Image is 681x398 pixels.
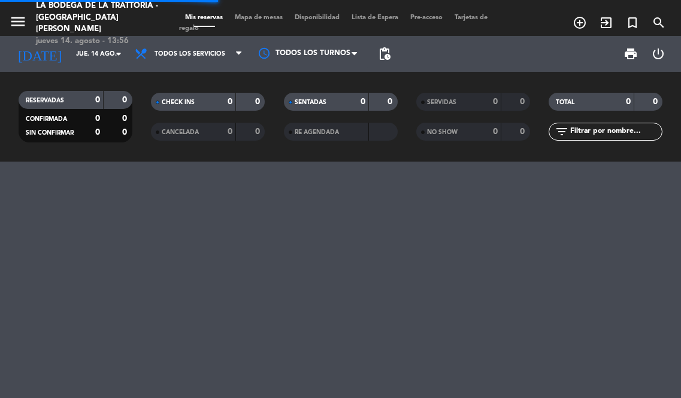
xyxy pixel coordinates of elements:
span: SENTADAS [295,99,326,105]
div: jueves 14. agosto - 13:56 [36,35,161,47]
i: [DATE] [9,41,70,67]
strong: 0 [255,98,262,106]
strong: 0 [520,98,527,106]
span: CHECK INS [162,99,195,105]
span: RE AGENDADA [295,129,339,135]
i: turned_in_not [625,16,640,30]
i: add_circle_outline [573,16,587,30]
span: NO SHOW [427,129,458,135]
strong: 0 [228,127,232,136]
span: CONFIRMADA [26,116,67,122]
strong: 0 [388,98,395,106]
input: Filtrar por nombre... [569,125,662,138]
span: Pre-acceso [404,14,449,21]
i: power_settings_new [651,47,665,61]
span: Lista de Espera [346,14,404,21]
strong: 0 [626,98,631,106]
i: filter_list [555,124,569,139]
i: menu [9,13,27,31]
span: Disponibilidad [289,14,346,21]
i: arrow_drop_down [111,47,126,61]
strong: 0 [653,98,660,106]
strong: 0 [520,127,527,136]
span: Mis reservas [179,14,229,21]
span: SERVIDAS [427,99,456,105]
strong: 0 [95,96,100,104]
strong: 0 [95,114,100,123]
strong: 0 [255,127,262,136]
span: Todos los servicios [155,50,225,57]
span: TOTAL [556,99,574,105]
button: menu [9,13,27,35]
span: pending_actions [377,47,392,61]
strong: 0 [361,98,365,106]
i: search [652,16,666,30]
span: CANCELADA [162,129,199,135]
strong: 0 [122,114,129,123]
i: exit_to_app [599,16,613,30]
strong: 0 [228,98,232,106]
span: RESERVADAS [26,98,64,104]
span: SIN CONFIRMAR [26,130,74,136]
strong: 0 [122,128,129,136]
div: LOG OUT [644,36,672,72]
strong: 0 [122,96,129,104]
strong: 0 [493,98,498,106]
span: print [624,47,638,61]
span: Mapa de mesas [229,14,289,21]
strong: 0 [493,127,498,136]
strong: 0 [95,128,100,136]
